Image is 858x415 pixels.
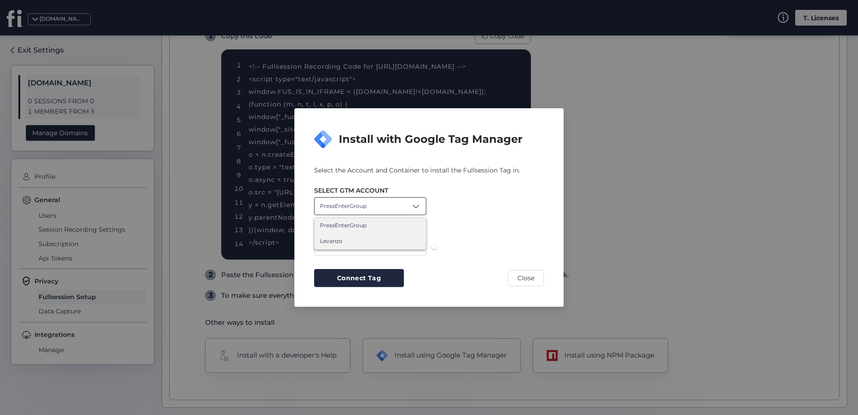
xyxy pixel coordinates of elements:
[314,130,544,148] p: Install with Google Tag Manager
[320,221,367,230] span: PressEnterGroup
[337,273,381,283] span: Connect Tag
[314,166,544,175] p: Select the Account and Container to install the Fullsession Tag in.
[517,273,534,283] span: Close
[314,188,523,193] label: SELECT GTM ACCOUNT
[320,202,367,211] span: PressEnterGroup
[314,269,404,287] button: Connect Tag
[508,270,544,286] button: Close
[320,237,342,246] span: Levanzo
